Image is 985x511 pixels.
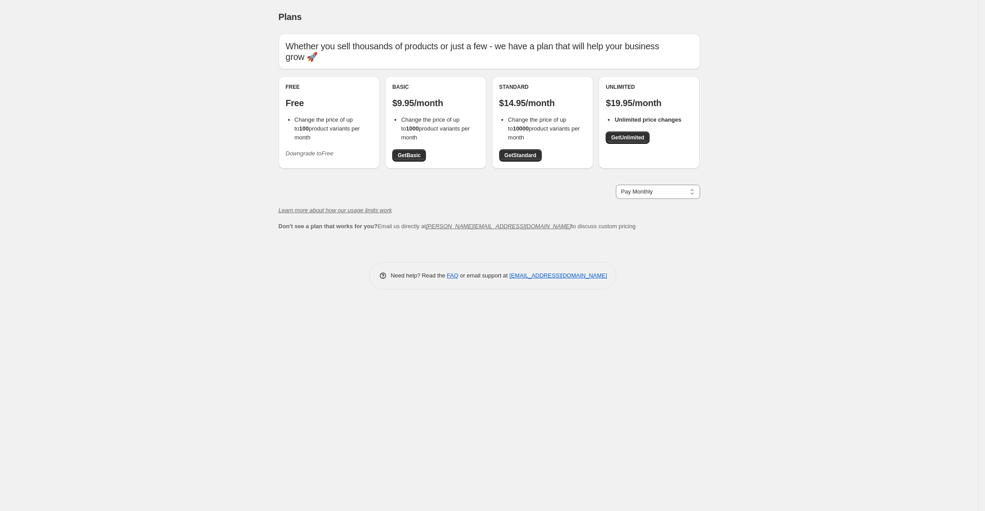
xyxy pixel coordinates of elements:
[606,98,693,108] p: $19.95/month
[447,272,458,279] a: FAQ
[299,125,309,132] b: 100
[279,223,636,230] span: Email us directly at to discuss custom pricing
[508,116,580,141] span: Change the price of up to product variants per month
[458,272,509,279] span: or email support at
[499,83,586,91] div: Standard
[401,116,470,141] span: Change the price of up to product variants per month
[286,98,373,108] p: Free
[279,207,392,214] a: Learn more about how our usage limits work
[406,125,419,132] b: 1000
[286,83,373,91] div: Free
[499,149,542,162] a: GetStandard
[392,98,479,108] p: $9.95/month
[606,131,650,144] a: GetUnlimited
[504,152,536,159] span: Get Standard
[606,83,693,91] div: Unlimited
[286,41,693,62] p: Whether you sell thousands of products or just a few - we have a plan that will help your busines...
[392,149,426,162] a: GetBasic
[426,223,571,230] a: [PERSON_NAME][EMAIL_ADDRESS][DOMAIN_NAME]
[392,83,479,91] div: Basic
[611,134,644,141] span: Get Unlimited
[499,98,586,108] p: $14.95/month
[295,116,360,141] span: Change the price of up to product variants per month
[398,152,421,159] span: Get Basic
[279,12,302,22] span: Plans
[513,125,529,132] b: 10000
[286,150,334,157] i: Downgrade to Free
[279,223,378,230] b: Don't see a plan that works for you?
[391,272,447,279] span: Need help? Read the
[615,116,681,123] b: Unlimited price changes
[280,147,339,161] button: Downgrade toFree
[509,272,607,279] a: [EMAIL_ADDRESS][DOMAIN_NAME]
